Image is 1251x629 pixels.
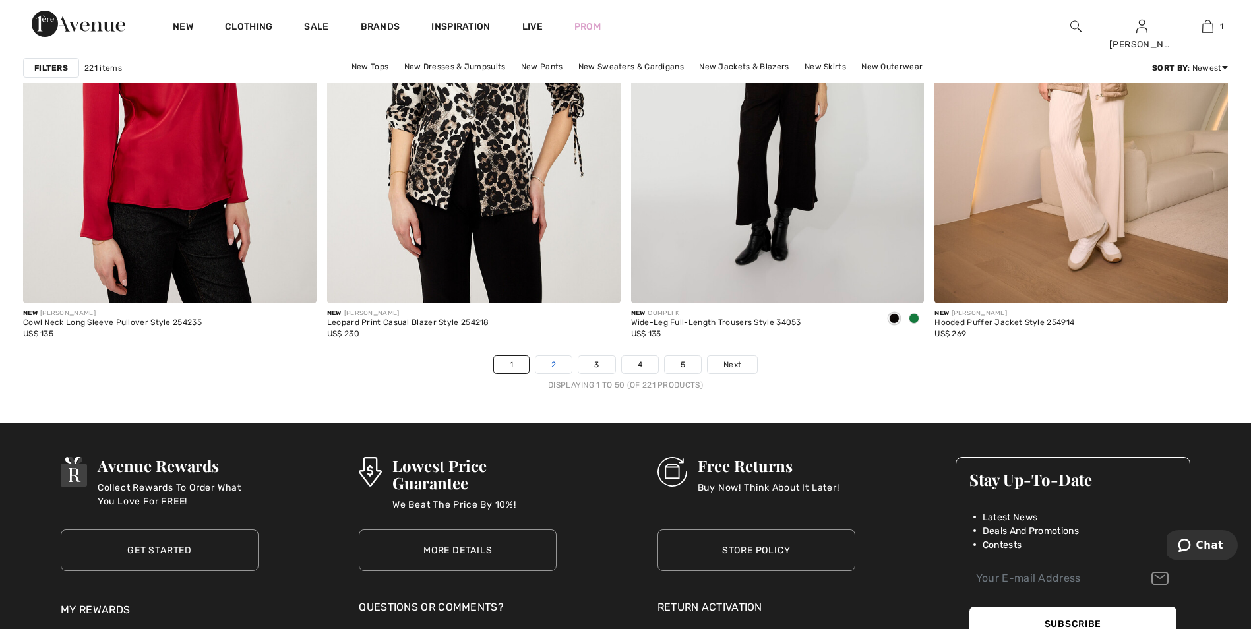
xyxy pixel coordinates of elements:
div: COMPLI K [631,309,801,318]
strong: Sort By [1152,63,1188,73]
a: More Details [359,529,557,571]
span: US$ 230 [327,329,359,338]
div: Hooded Puffer Jacket Style 254914 [934,318,1074,328]
span: US$ 135 [23,329,53,338]
span: Next [723,359,741,371]
span: New [934,309,949,317]
span: Latest News [983,510,1037,524]
div: [PERSON_NAME] [1109,38,1174,51]
span: Deals And Promotions [983,524,1079,538]
div: Displaying 1 to 50 (of 221 products) [23,379,1228,391]
img: My Bag [1202,18,1213,34]
p: Collect Rewards To Order What You Love For FREE! [98,481,259,507]
nav: Page navigation [23,355,1228,391]
a: New Sweaters & Cardigans [572,58,690,75]
img: Avenue Rewards [61,457,87,487]
a: Brands [361,21,400,35]
span: 1 [1220,20,1223,32]
img: Lowest Price Guarantee [359,457,381,487]
input: Your E-mail Address [969,564,1176,593]
span: New [23,309,38,317]
span: US$ 135 [631,329,661,338]
span: 221 items [84,62,122,74]
span: Contests [983,538,1022,552]
a: New Outerwear [855,58,929,75]
a: 2 [535,356,572,373]
div: : Newest [1152,62,1228,74]
a: New Tops [345,58,395,75]
h3: Stay Up-To-Date [969,471,1176,488]
a: Store Policy [657,529,855,571]
span: New [327,309,342,317]
span: Inspiration [431,21,490,35]
h3: Avenue Rewards [98,457,259,474]
div: Wide-Leg Full-Length Trousers Style 34053 [631,318,801,328]
iframe: Opens a widget where you can chat to one of our agents [1167,530,1238,563]
h3: Lowest Price Guarantee [392,457,557,491]
span: US$ 269 [934,329,966,338]
a: Prom [574,20,601,34]
img: 1ère Avenue [32,11,125,37]
img: search the website [1070,18,1082,34]
a: Sign In [1136,20,1147,32]
a: My Rewards [61,603,130,616]
strong: Filters [34,62,68,74]
div: [PERSON_NAME] [934,309,1074,318]
a: Get Started [61,529,259,571]
a: Live [522,20,543,34]
a: 1 [1175,18,1240,34]
h3: Free Returns [698,457,839,474]
div: Leopard Print Casual Blazer Style 254218 [327,318,489,328]
a: New Pants [514,58,570,75]
a: Return Activation [657,599,855,615]
a: New Jackets & Blazers [692,58,795,75]
div: Forest [904,309,924,330]
a: Clothing [225,21,272,35]
div: Questions or Comments? [359,599,557,622]
div: Cowl Neck Long Sleeve Pullover Style 254235 [23,318,202,328]
a: 5 [665,356,701,373]
p: Buy Now! Think About It Later! [698,481,839,507]
a: Next [708,356,757,373]
a: Sale [304,21,328,35]
span: New [631,309,646,317]
a: 3 [578,356,615,373]
a: New Skirts [798,58,853,75]
p: We Beat The Price By 10%! [392,498,557,524]
img: Free Returns [657,457,687,487]
a: New Dresses & Jumpsuits [398,58,512,75]
a: New [173,21,193,35]
div: Black [884,309,904,330]
div: [PERSON_NAME] [23,309,202,318]
a: 4 [622,356,658,373]
a: 1 [494,356,529,373]
div: [PERSON_NAME] [327,309,489,318]
img: My Info [1136,18,1147,34]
